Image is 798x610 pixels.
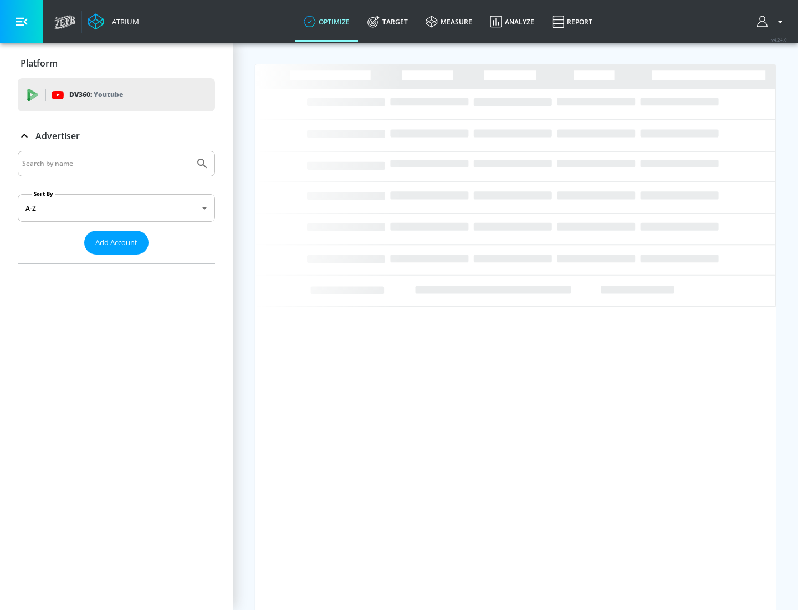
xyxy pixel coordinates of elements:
[108,17,139,27] div: Atrium
[32,190,55,197] label: Sort By
[295,2,359,42] a: optimize
[35,130,80,142] p: Advertiser
[18,120,215,151] div: Advertiser
[18,151,215,263] div: Advertiser
[88,13,139,30] a: Atrium
[69,89,123,101] p: DV360:
[481,2,543,42] a: Analyze
[18,48,215,79] div: Platform
[18,194,215,222] div: A-Z
[417,2,481,42] a: measure
[95,236,137,249] span: Add Account
[21,57,58,69] p: Platform
[18,78,215,111] div: DV360: Youtube
[18,255,215,263] nav: list of Advertiser
[94,89,123,100] p: Youtube
[22,156,190,171] input: Search by name
[84,231,149,255] button: Add Account
[771,37,787,43] span: v 4.24.0
[359,2,417,42] a: Target
[543,2,601,42] a: Report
